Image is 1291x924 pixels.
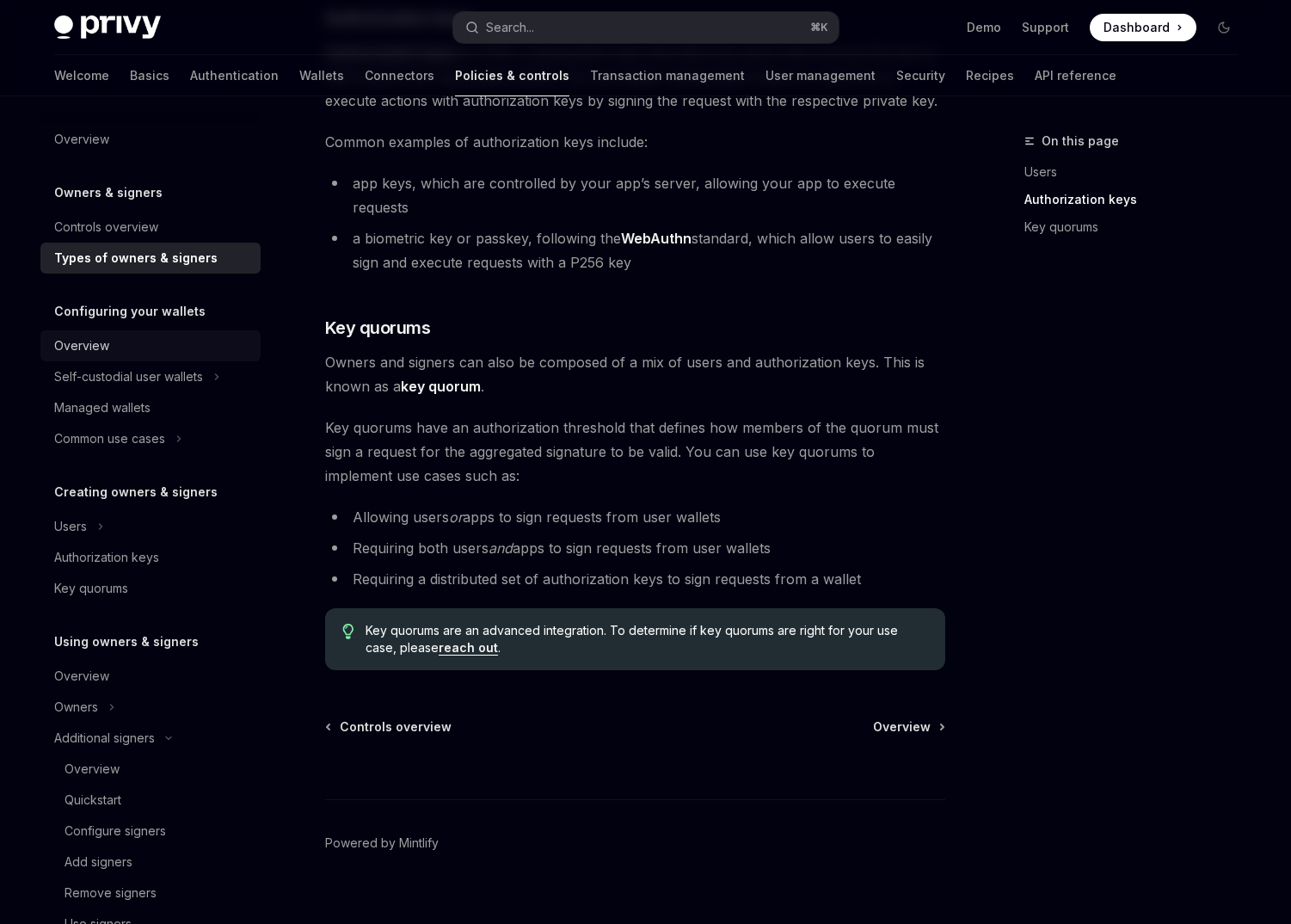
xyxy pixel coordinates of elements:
li: app keys, which are controlled by your app’s server, allowing your app to execute requests [325,171,945,219]
a: Configure signers [40,816,261,847]
a: Connectors [365,55,434,96]
a: Overview [40,124,261,155]
strong: key quorum [401,378,481,395]
div: Quickstart [65,790,121,810]
a: Wallets [299,55,344,96]
li: Requiring a distributed set of authorization keys to sign requests from a wallet [325,567,945,591]
a: Security [896,55,945,96]
div: Overview [65,759,120,779]
span: Controls overview [340,718,452,736]
span: Overview [873,718,931,736]
a: Overview [40,661,261,692]
a: Policies & controls [455,55,569,96]
a: WebAuthn [621,230,692,248]
div: Owners [54,697,98,718]
a: Recipes [966,55,1014,96]
li: Requiring both users apps to sign requests from user wallets [325,536,945,560]
a: Overview [40,330,261,361]
a: Key quorums [1024,213,1251,241]
span: Dashboard [1103,19,1170,36]
span: Key quorums [325,316,431,340]
li: Allowing users apps to sign requests from user wallets [325,505,945,529]
a: Welcome [54,55,109,96]
h5: Creating owners & signers [54,482,218,502]
div: Self-custodial user wallets [54,367,203,387]
a: reach out [439,640,498,656]
span: Owners and signers can also be composed of a mix of users and authorization keys. This is known a... [325,350,945,398]
a: Authentication [190,55,279,96]
span: Common examples of authorization keys include: [325,130,945,154]
a: Authorization keys [1024,186,1251,213]
a: Demo [967,19,1001,36]
div: Remove signers [65,883,157,903]
div: Configure signers [65,821,166,841]
div: Users [54,516,87,537]
em: and [489,539,513,557]
span: Key quorums are an advanced integration. To determine if key quorums are right for your use case,... [366,622,927,656]
div: Common use cases [54,428,165,449]
button: Search...⌘K [453,12,839,43]
h5: Configuring your wallets [54,301,206,322]
span: Key quorums have an authorization threshold that defines how members of the quorum must sign a re... [325,416,945,488]
a: Add signers [40,847,261,878]
a: Controls overview [40,212,261,243]
div: Key quorums [54,578,128,599]
a: Overview [873,718,944,736]
a: Support [1022,19,1069,36]
a: Controls overview [327,718,452,736]
a: Dashboard [1090,14,1196,41]
a: Managed wallets [40,392,261,423]
svg: Tip [342,624,354,639]
div: Additional signers [54,728,155,748]
a: User management [765,55,876,96]
a: Basics [130,55,169,96]
div: Authorization keys [54,547,159,568]
a: Key quorums [40,573,261,604]
button: Toggle dark mode [1210,14,1238,41]
span: On this page [1042,131,1119,151]
img: dark logo [54,15,161,40]
div: Types of owners & signers [54,248,218,268]
li: a biometric key or passkey, following the standard, which allow users to easily sign and execute ... [325,226,945,274]
a: API reference [1035,55,1116,96]
div: Add signers [65,852,132,872]
a: Overview [40,754,261,785]
div: Overview [54,129,109,150]
a: Remove signers [40,878,261,909]
a: Transaction management [590,55,745,96]
div: Overview [54,336,109,356]
a: Powered by Mintlify [325,835,439,852]
a: Users [1024,158,1251,186]
a: Types of owners & signers [40,243,261,274]
div: Managed wallets [54,397,151,418]
div: Overview [54,666,109,687]
h5: Using owners & signers [54,631,199,652]
h5: Owners & signers [54,182,163,203]
a: Quickstart [40,785,261,816]
a: Authorization keys [40,542,261,573]
div: Search... [486,17,534,38]
div: Controls overview [54,217,158,237]
em: or [449,508,463,526]
span: ⌘ K [810,21,828,34]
